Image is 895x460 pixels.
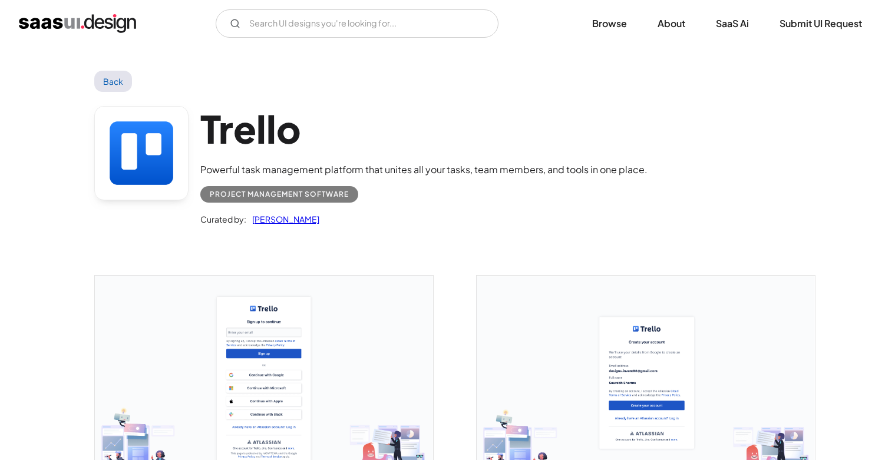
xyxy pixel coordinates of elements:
[578,11,641,37] a: Browse
[643,11,699,37] a: About
[765,11,876,37] a: Submit UI Request
[94,71,133,92] a: Back
[246,212,319,226] a: [PERSON_NAME]
[702,11,763,37] a: SaaS Ai
[216,9,498,38] input: Search UI designs you're looking for...
[200,212,246,226] div: Curated by:
[216,9,498,38] form: Email Form
[210,187,349,201] div: Project Management Software
[19,14,136,33] a: home
[200,163,648,177] div: Powerful task management platform that unites all your tasks, team members, and tools in one place.
[200,106,648,151] h1: Trello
